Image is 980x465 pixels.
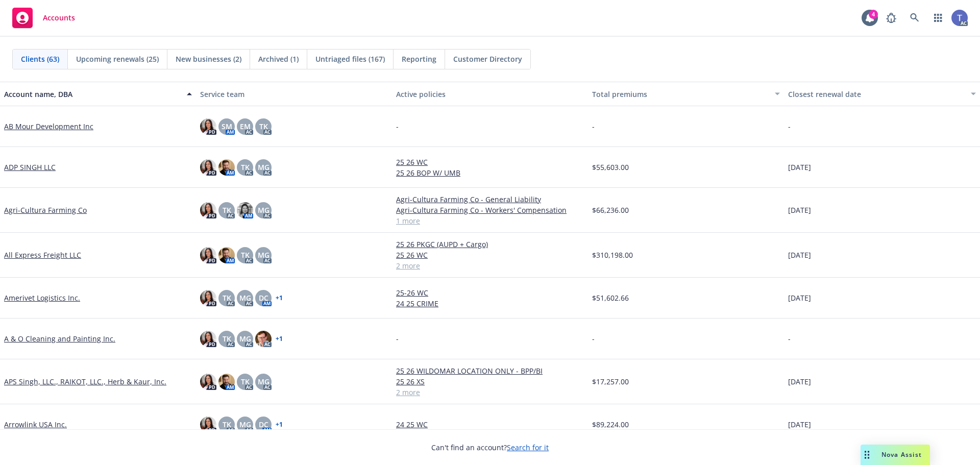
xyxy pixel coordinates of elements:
span: Accounts [43,14,75,22]
div: Closest renewal date [788,89,965,100]
span: [DATE] [788,419,811,430]
a: 25 26 XS [396,376,584,387]
span: - [788,121,791,132]
img: photo [200,247,216,263]
span: MG [239,333,251,344]
img: photo [218,159,235,176]
span: TK [241,162,250,173]
span: TK [223,292,231,303]
a: Agri-Cultura Farming Co - General Liability [396,194,584,205]
span: $51,602.66 [592,292,629,303]
span: DC [259,292,268,303]
a: Search for it [507,443,549,452]
span: Nova Assist [881,450,922,459]
div: Total premiums [592,89,769,100]
span: [DATE] [788,292,811,303]
button: Closest renewal date [784,82,980,106]
a: Search [904,8,925,28]
span: [DATE] [788,376,811,387]
span: MG [258,162,269,173]
span: - [788,333,791,344]
a: 25 26 WILDOMAR LOCATION ONLY - BPP/BI [396,365,584,376]
span: TK [223,333,231,344]
span: Untriaged files (167) [315,54,385,64]
div: Drag to move [861,445,873,465]
button: Active policies [392,82,588,106]
a: All Express Freight LLC [4,250,81,260]
span: [DATE] [788,250,811,260]
span: TK [241,376,250,387]
span: Customer Directory [453,54,522,64]
a: Amerivet Logistics Inc. [4,292,80,303]
span: [DATE] [788,162,811,173]
span: - [592,333,595,344]
img: photo [237,202,253,218]
a: Agri-Cultura Farming Co [4,205,87,215]
a: 2 more [396,260,584,271]
img: photo [218,374,235,390]
span: Can't find an account? [431,442,549,453]
a: + 1 [276,422,283,428]
span: TK [259,121,268,132]
a: 1 more [396,215,584,226]
span: MG [239,419,251,430]
span: TK [223,419,231,430]
a: 25-26 WC [396,287,584,298]
span: SM [222,121,232,132]
img: photo [200,417,216,433]
span: TK [241,250,250,260]
a: Switch app [928,8,948,28]
a: APS Singh, LLC., RAIKOT, LLC., Herb & Kaur, Inc. [4,376,166,387]
img: photo [218,247,235,263]
span: Upcoming renewals (25) [76,54,159,64]
div: Active policies [396,89,584,100]
span: New businesses (2) [176,54,241,64]
a: 25 26 BOP W/ UMB [396,167,584,178]
span: MG [258,376,269,387]
a: Report a Bug [881,8,901,28]
a: 25 26 PKGC (AUPD + Cargo) [396,239,584,250]
a: 2 more [396,387,584,398]
div: Account name, DBA [4,89,181,100]
span: Reporting [402,54,436,64]
span: $310,198.00 [592,250,633,260]
span: $55,603.00 [592,162,629,173]
a: Arrowlink USA Inc. [4,419,67,430]
span: $17,257.00 [592,376,629,387]
button: Total premiums [588,82,784,106]
span: - [396,121,399,132]
img: photo [200,374,216,390]
span: MG [258,205,269,215]
div: Service team [200,89,388,100]
span: $89,224.00 [592,419,629,430]
a: 25 26 WC [396,250,584,260]
img: photo [255,331,272,347]
span: Clients (63) [21,54,59,64]
button: Nova Assist [861,445,930,465]
span: Archived (1) [258,54,299,64]
a: AB Mour Development Inc [4,121,93,132]
a: Agri-Cultura Farming Co - Workers' Compensation [396,205,584,215]
a: + 1 [276,336,283,342]
img: photo [200,118,216,135]
button: Service team [196,82,392,106]
img: photo [200,290,216,306]
a: A & O Cleaning and Painting Inc. [4,333,115,344]
span: $66,236.00 [592,205,629,215]
img: photo [200,159,216,176]
a: 24 25 WC [396,419,584,430]
span: [DATE] [788,205,811,215]
a: 25 26 WC [396,157,584,167]
a: + 1 [276,295,283,301]
img: photo [200,331,216,347]
img: photo [951,10,968,26]
span: MG [258,250,269,260]
span: EM [240,121,251,132]
span: - [592,121,595,132]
